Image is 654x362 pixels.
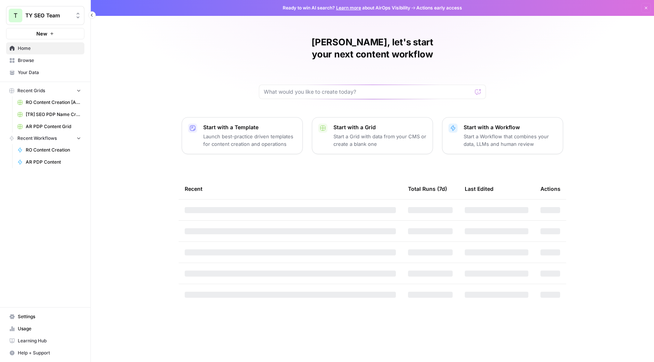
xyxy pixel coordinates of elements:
span: Usage [18,325,81,332]
span: Learning Hub [18,337,81,344]
span: Help + Support [18,350,81,356]
a: [TR] SEO PDP Name Creation Grid [14,108,84,121]
span: [TR] SEO PDP Name Creation Grid [26,111,81,118]
a: AR PDP Content [14,156,84,168]
span: AR PDP Content Grid [26,123,81,130]
button: Start with a TemplateLaunch best-practice driven templates for content creation and operations [182,117,303,154]
span: TY SEO Team [25,12,71,19]
a: Browse [6,54,84,67]
div: Actions [540,178,561,199]
a: AR PDP Content Grid [14,121,84,133]
a: RO Content Creation [14,144,84,156]
button: Workspace: TY SEO Team [6,6,84,25]
span: New [36,30,47,37]
span: Recent Grids [17,87,45,94]
span: Your Data [18,69,81,76]
a: Your Data [6,67,84,79]
span: Settings [18,313,81,320]
span: RO Content Creation [26,147,81,153]
div: Total Runs (7d) [408,178,447,199]
button: Start with a GridStart a Grid with data from your CMS or create a blank one [312,117,433,154]
a: Learn more [336,5,361,11]
span: AR PDP Content [26,159,81,166]
a: Learning Hub [6,335,84,347]
span: Browse [18,57,81,64]
p: Start with a Workflow [464,124,557,131]
button: New [6,28,84,39]
div: Recent [185,178,396,199]
span: RO Content Creation [Anil] Grid [26,99,81,106]
span: T [14,11,17,20]
span: Actions early access [416,5,462,11]
button: Recent Workflows [6,133,84,144]
p: Start a Workflow that combines your data, LLMs and human review [464,133,557,148]
button: Recent Grids [6,85,84,96]
span: Recent Workflows [17,135,57,142]
input: What would you like to create today? [264,88,472,96]
a: Usage [6,323,84,335]
button: Start with a WorkflowStart a Workflow that combines your data, LLMs and human review [442,117,563,154]
p: Start with a Template [203,124,296,131]
p: Launch best-practice driven templates for content creation and operations [203,133,296,148]
a: RO Content Creation [Anil] Grid [14,96,84,108]
div: Last Edited [465,178,494,199]
a: Settings [6,311,84,323]
a: Home [6,42,84,54]
h1: [PERSON_NAME], let's start your next content workflow [259,36,486,60]
span: Ready to win AI search? about AirOps Visibility [283,5,410,11]
p: Start with a Grid [333,124,427,131]
button: Help + Support [6,347,84,359]
span: Home [18,45,81,52]
p: Start a Grid with data from your CMS or create a blank one [333,133,427,148]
